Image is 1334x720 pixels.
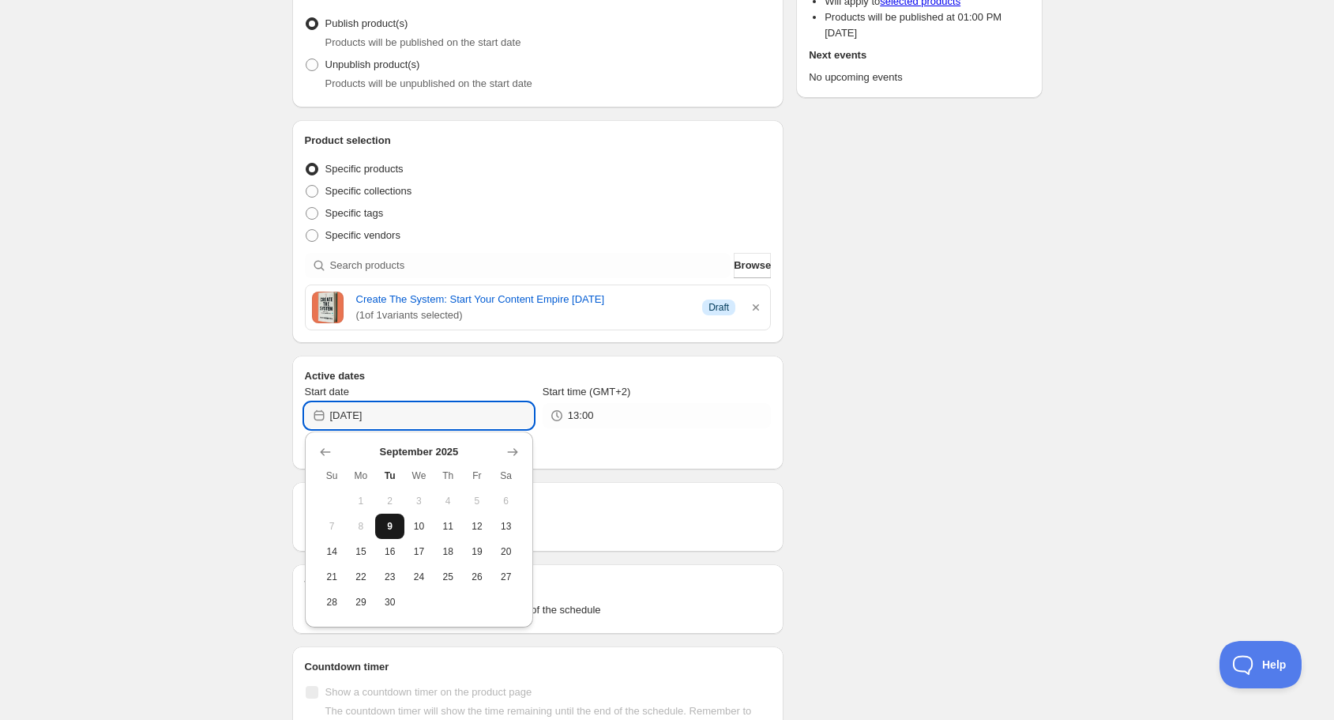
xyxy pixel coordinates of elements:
li: Products will be published at 01:00 PM [DATE] [825,9,1029,41]
p: No upcoming events [809,70,1029,85]
button: Friday September 26 2025 [463,564,492,590]
span: Draft [708,301,729,314]
img: Cover image of Create The System: Start Your Content Empire Today by Tyler Andrew Cole - publishe... [312,292,344,323]
span: We [411,469,427,482]
button: Show previous month, August 2025 [314,441,336,463]
button: Thursday September 11 2025 [434,514,463,539]
span: 5 [469,495,486,507]
span: 11 [440,520,457,533]
span: Specific products [325,163,404,175]
span: Specific tags [325,207,384,219]
span: Start time (GMT+2) [543,386,631,398]
span: Publish product(s) [325,17,408,29]
span: 10 [411,520,427,533]
span: 25 [440,571,457,583]
button: Saturday September 27 2025 [491,564,520,590]
button: Friday September 12 2025 [463,514,492,539]
span: 20 [498,545,514,558]
th: Sunday [318,463,347,488]
span: 14 [324,545,340,558]
span: Th [440,469,457,482]
span: Start date [305,386,349,398]
button: Saturday September 20 2025 [491,539,520,564]
button: Tuesday September 16 2025 [375,539,404,564]
th: Tuesday [375,463,404,488]
span: 29 [353,596,370,609]
span: Sa [498,469,514,482]
span: 15 [353,545,370,558]
button: Friday September 19 2025 [463,539,492,564]
span: Products will be published on the start date [325,36,521,48]
button: Tuesday September 30 2025 [375,590,404,615]
button: Saturday September 6 2025 [491,488,520,514]
span: 23 [381,571,398,583]
th: Wednesday [404,463,434,488]
span: 9 [381,520,398,533]
button: Friday September 5 2025 [463,488,492,514]
button: Sunday September 7 2025 [318,514,347,539]
th: Saturday [491,463,520,488]
span: 4 [440,495,457,507]
span: Products will be unpublished on the start date [325,77,532,89]
span: Su [324,469,340,482]
a: Create The System: Start Your Content Empire [DATE] [356,292,690,307]
button: Show next month, October 2025 [502,441,524,463]
button: Monday September 29 2025 [347,590,376,615]
button: Today Tuesday September 9 2025 [375,514,404,539]
span: Specific vendors [325,229,400,241]
span: Specific collections [325,185,412,197]
span: 27 [498,571,514,583]
span: 1 [353,495,370,507]
span: 16 [381,545,398,558]
span: 21 [324,571,340,583]
span: Show a countdown timer on the product page [325,686,532,698]
button: Sunday September 28 2025 [318,590,347,615]
span: 6 [498,495,514,507]
span: 26 [469,571,486,583]
span: 3 [411,495,427,507]
th: Monday [347,463,376,488]
span: 8 [353,520,370,533]
h2: Tags [305,577,772,593]
button: Thursday September 4 2025 [434,488,463,514]
span: 19 [469,545,486,558]
button: Thursday September 25 2025 [434,564,463,590]
span: 24 [411,571,427,583]
button: Sunday September 21 2025 [318,564,347,590]
h2: Product selection [305,133,772,149]
span: 12 [469,520,486,533]
h2: Repeating [305,495,772,511]
span: 22 [353,571,370,583]
th: Friday [463,463,492,488]
span: Unpublish product(s) [325,58,420,70]
span: Browse [734,258,771,273]
h2: Countdown timer [305,659,772,675]
span: Fr [469,469,486,482]
button: Wednesday September 24 2025 [404,564,434,590]
button: Wednesday September 17 2025 [404,539,434,564]
button: Wednesday September 3 2025 [404,488,434,514]
th: Thursday [434,463,463,488]
span: 7 [324,520,340,533]
button: Thursday September 18 2025 [434,539,463,564]
span: Mo [353,469,370,482]
input: Search products [330,253,731,278]
button: Browse [734,253,771,278]
button: Tuesday September 23 2025 [375,564,404,590]
button: Wednesday September 10 2025 [404,514,434,539]
button: Monday September 8 2025 [347,514,376,539]
span: Tu [381,469,398,482]
iframe: Toggle Customer Support [1219,641,1302,688]
button: Monday September 1 2025 [347,488,376,514]
h2: Active dates [305,368,772,384]
span: 17 [411,545,427,558]
button: Monday September 22 2025 [347,564,376,590]
h2: Next events [809,47,1029,63]
button: Sunday September 14 2025 [318,539,347,564]
span: 2 [381,495,398,507]
span: 13 [498,520,514,533]
button: Saturday September 13 2025 [491,514,520,539]
button: Monday September 15 2025 [347,539,376,564]
span: ( 1 of 1 variants selected) [356,307,690,323]
span: 18 [440,545,457,558]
